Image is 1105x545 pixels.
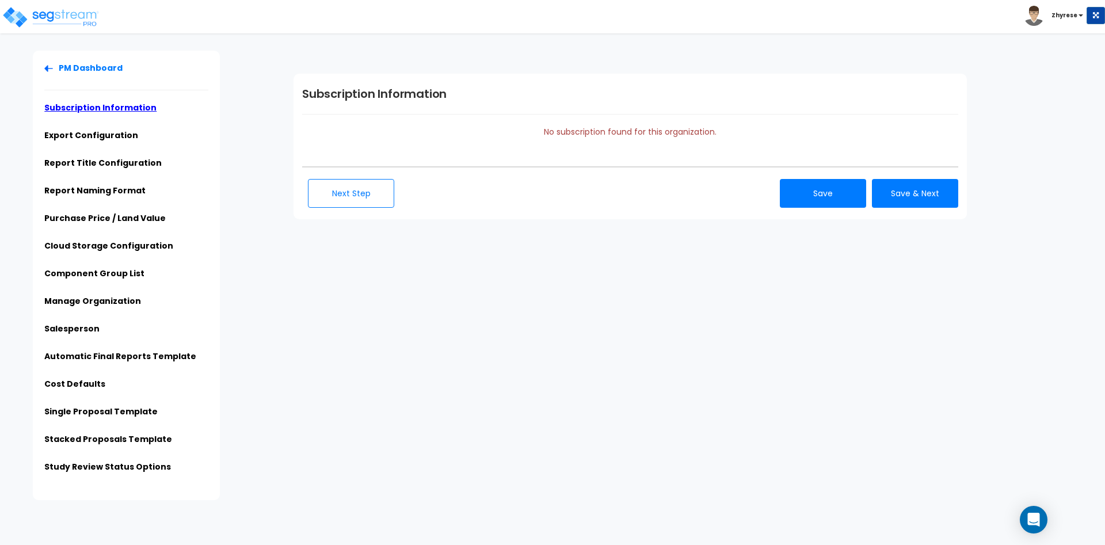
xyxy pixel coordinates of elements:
a: Stacked Proposals Template [44,433,172,445]
a: Study Review Status Options [44,461,171,472]
button: Next Step [308,179,394,208]
img: avatar.png [1024,6,1044,26]
button: Save & Next [872,179,958,208]
a: Salesperson [44,323,100,334]
h1: Subscription Information [302,85,958,102]
img: Back [44,65,53,72]
a: Manage Organization [44,295,141,307]
a: Cost Defaults [44,378,105,390]
a: Single Proposal Template [44,406,158,417]
a: Cloud Storage Configuration [44,240,173,251]
span: No subscription found for this organization. [544,126,717,138]
img: logo_pro_r.png [2,6,100,29]
button: Save [780,179,866,208]
a: Report Title Configuration [44,157,162,169]
a: Automatic Final Reports Template [44,350,196,362]
b: Zhyrese [1051,11,1077,20]
div: Open Intercom Messenger [1020,506,1047,533]
a: Subscription Information [44,102,157,113]
a: Report Naming Format [44,185,146,196]
a: Component Group List [44,268,144,279]
a: Export Configuration [44,129,138,141]
a: PM Dashboard [44,62,123,74]
a: Purchase Price / Land Value [44,212,166,224]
